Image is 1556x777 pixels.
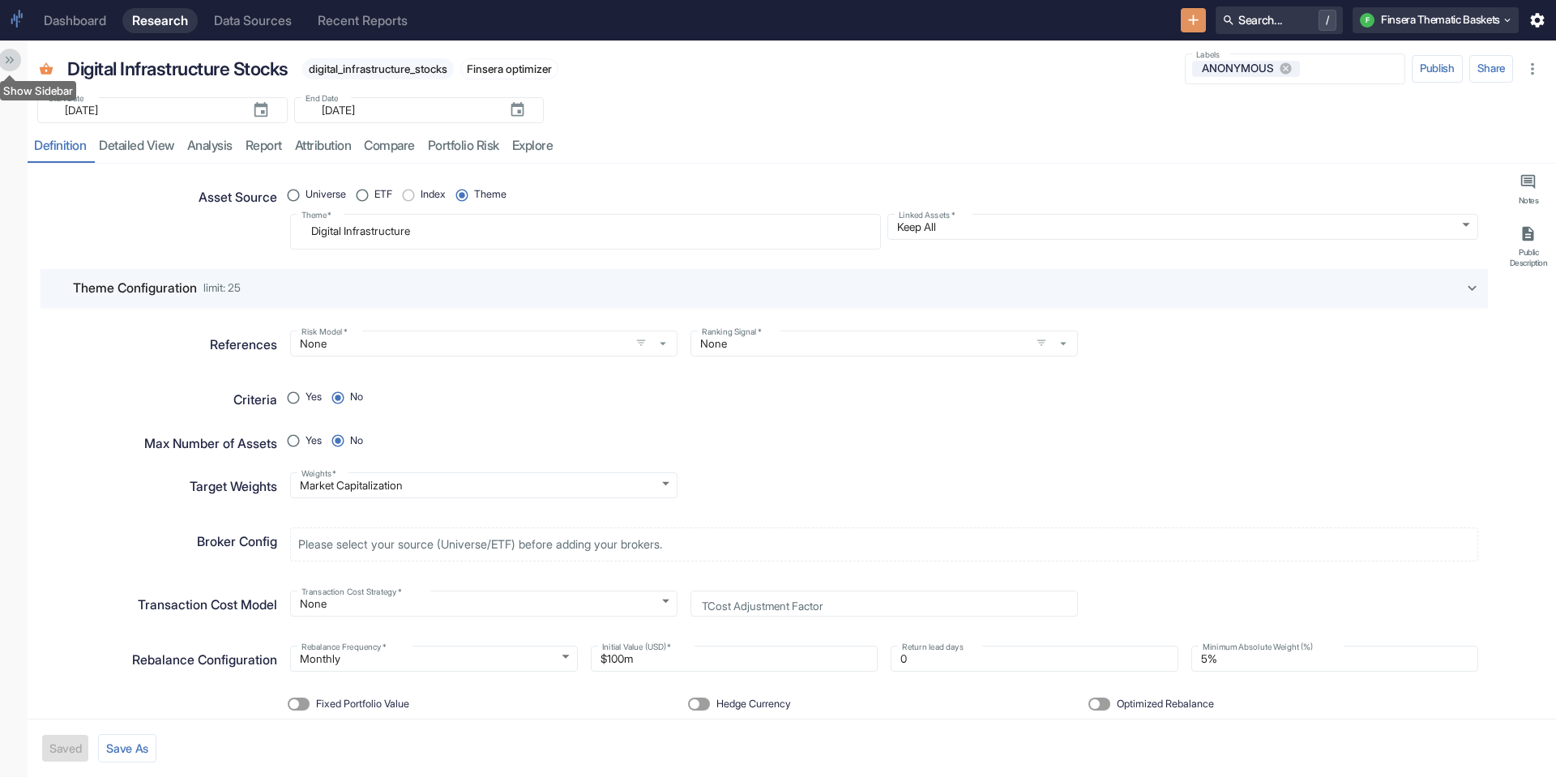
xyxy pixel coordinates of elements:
[1469,55,1513,83] button: Share
[374,187,392,203] span: ETF
[1216,6,1343,34] button: Search.../
[306,92,339,105] label: End Date
[301,326,347,338] label: Risk Model
[289,130,358,163] a: attribution
[899,209,955,221] label: Linked Assets
[702,326,762,338] label: Ranking Signal
[306,187,346,203] span: Universe
[902,641,964,653] label: Return lead days
[98,734,156,762] button: Save As
[716,697,791,712] span: Hedge Currency
[1196,49,1220,61] label: Labels
[308,8,417,33] a: Recent Reports
[138,596,277,615] p: Transaction Cost Model
[1353,7,1519,33] button: FFinsera Thematic Baskets
[301,641,386,653] label: Rebalance Frequency
[28,130,1556,163] div: resource tabs
[144,434,277,454] p: Max Number of Assets
[301,586,401,598] label: Transaction Cost Strategy
[301,467,336,480] label: Weights
[301,209,331,221] label: Theme
[34,8,116,33] a: Dashboard
[199,188,277,207] p: Asset Source
[298,536,662,553] p: Please select your source (Universe/ETF) before adding your brokers.
[461,62,558,75] span: Finsera optimizer
[1117,697,1214,712] span: Optimized Rebalance
[122,8,198,33] a: Research
[474,187,507,203] span: Theme
[302,62,454,75] span: digital_infrastructure_stocks
[55,100,239,120] input: yyyy-mm-dd
[92,130,181,163] a: detailed view
[190,477,277,497] p: Target Weights
[204,8,301,33] a: Data Sources
[602,641,671,653] label: Initial Value (USD)
[1181,8,1206,33] button: New Resource
[132,651,277,670] p: Rebalance Configuration
[290,386,376,410] div: position
[1203,641,1313,653] label: Minimum Absolute Weight (%)
[318,13,408,28] div: Recent Reports
[73,279,197,298] p: Theme Configuration
[1412,55,1463,83] button: Publish
[290,591,678,617] div: None
[203,283,241,294] span: limit: 25
[214,13,292,28] div: Data Sources
[132,13,188,28] div: Research
[290,472,678,498] div: Market Capitalization
[63,51,293,88] div: Digital Infrastructure Stocks
[1192,61,1301,77] div: ANONYMOUS
[306,390,322,405] span: Yes
[34,138,86,154] div: Definition
[290,429,376,454] div: position
[41,269,1488,308] div: Theme Configurationlimit: 25
[421,130,506,163] a: Portfolio Risk
[239,130,289,163] a: report
[631,333,651,352] button: open filters
[506,130,560,163] a: Explore
[44,13,106,28] div: Dashboard
[1504,167,1553,212] button: Notes
[312,100,496,120] input: yyyy-mm-dd
[290,646,577,672] div: Monthly
[316,697,409,712] span: Fixed Portfolio Value
[233,391,277,410] p: Criteria
[1032,333,1051,352] button: open filters
[306,433,322,449] span: Yes
[181,130,239,163] a: analysis
[421,187,446,203] span: Index
[1195,61,1284,76] span: ANONYMOUS
[350,390,363,405] span: No
[357,130,421,163] a: compare
[301,220,870,242] textarea: Digital Infrastructure
[290,183,519,207] div: position
[67,55,289,83] p: Digital Infrastructure Stocks
[1360,13,1374,28] div: F
[887,214,1478,240] div: Keep All
[39,62,53,79] span: Basket
[210,335,277,355] p: References
[1507,247,1550,267] div: Public Description
[197,532,277,552] p: Broker Config
[350,433,363,449] span: No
